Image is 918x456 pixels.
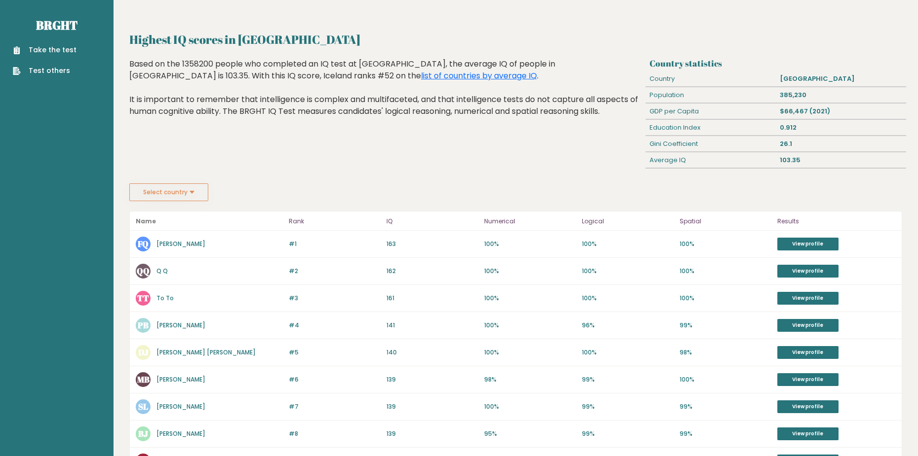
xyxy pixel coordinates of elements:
a: list of countries by average IQ [421,70,537,81]
p: 100% [680,294,771,303]
div: Average IQ [646,152,776,168]
a: View profile [777,238,839,250]
p: 99% [582,429,674,438]
a: Test others [13,66,76,76]
a: Take the test [13,45,76,55]
p: Numerical [484,215,576,227]
p: 99% [582,375,674,384]
p: Logical [582,215,674,227]
a: [PERSON_NAME] [156,402,205,411]
a: View profile [777,427,839,440]
p: 100% [680,240,771,248]
p: #2 [289,267,381,276]
div: Population [646,87,776,103]
p: 100% [582,267,674,276]
a: [PERSON_NAME] [156,375,205,384]
text: BJ [138,428,148,439]
p: 96% [582,321,674,330]
p: 99% [680,429,771,438]
p: 100% [484,294,576,303]
a: View profile [777,292,839,305]
p: #6 [289,375,381,384]
p: 99% [680,402,771,411]
a: View profile [777,400,839,413]
div: Education Index [646,120,776,136]
p: #3 [289,294,381,303]
a: [PERSON_NAME] [156,321,205,329]
text: TT [137,292,149,304]
text: DJ [138,347,149,358]
div: $66,467 (2021) [776,104,906,119]
p: Rank [289,215,381,227]
p: 139 [386,402,478,411]
a: Q Q [156,267,168,275]
p: #1 [289,240,381,248]
button: Select country [129,183,208,201]
a: View profile [777,346,839,359]
p: 99% [680,321,771,330]
p: 162 [386,267,478,276]
p: #8 [289,429,381,438]
a: View profile [777,265,839,278]
p: 100% [484,402,576,411]
div: [GEOGRAPHIC_DATA] [776,71,906,87]
p: 98% [484,375,576,384]
div: GDP per Capita [646,104,776,119]
p: 100% [484,348,576,357]
p: #4 [289,321,381,330]
text: SL [138,401,148,412]
div: 0.912 [776,120,906,136]
p: 163 [386,240,478,248]
text: FQ [138,238,149,249]
p: 100% [582,240,674,248]
a: To To [156,294,174,302]
p: #5 [289,348,381,357]
p: 100% [484,267,576,276]
div: Gini Coefficient [646,136,776,152]
text: QQ [137,265,150,277]
p: #7 [289,402,381,411]
a: [PERSON_NAME] [156,240,205,248]
p: 100% [484,240,576,248]
p: 99% [582,402,674,411]
h2: Highest IQ scores in [GEOGRAPHIC_DATA] [129,31,902,48]
div: 385,230 [776,87,906,103]
div: Country [646,71,776,87]
a: View profile [777,373,839,386]
div: 103.35 [776,152,906,168]
b: Name [136,217,156,225]
p: 139 [386,375,478,384]
p: 161 [386,294,478,303]
a: View profile [777,319,839,332]
p: 140 [386,348,478,357]
div: 26.1 [776,136,906,152]
p: IQ [386,215,478,227]
p: 100% [582,294,674,303]
a: [PERSON_NAME] [156,429,205,438]
h3: Country statistics [650,58,902,69]
a: Brght [36,17,77,33]
p: 141 [386,321,478,330]
p: 100% [582,348,674,357]
p: 95% [484,429,576,438]
p: 98% [680,348,771,357]
p: 100% [680,375,771,384]
p: 139 [386,429,478,438]
div: Based on the 1358200 people who completed an IQ test at [GEOGRAPHIC_DATA], the average IQ of peop... [129,58,642,132]
p: Results [777,215,896,227]
a: [PERSON_NAME] [PERSON_NAME] [156,348,256,356]
p: 100% [680,267,771,276]
text: PB [137,319,149,331]
text: MB [137,374,150,385]
p: Spatial [680,215,771,227]
p: 100% [484,321,576,330]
